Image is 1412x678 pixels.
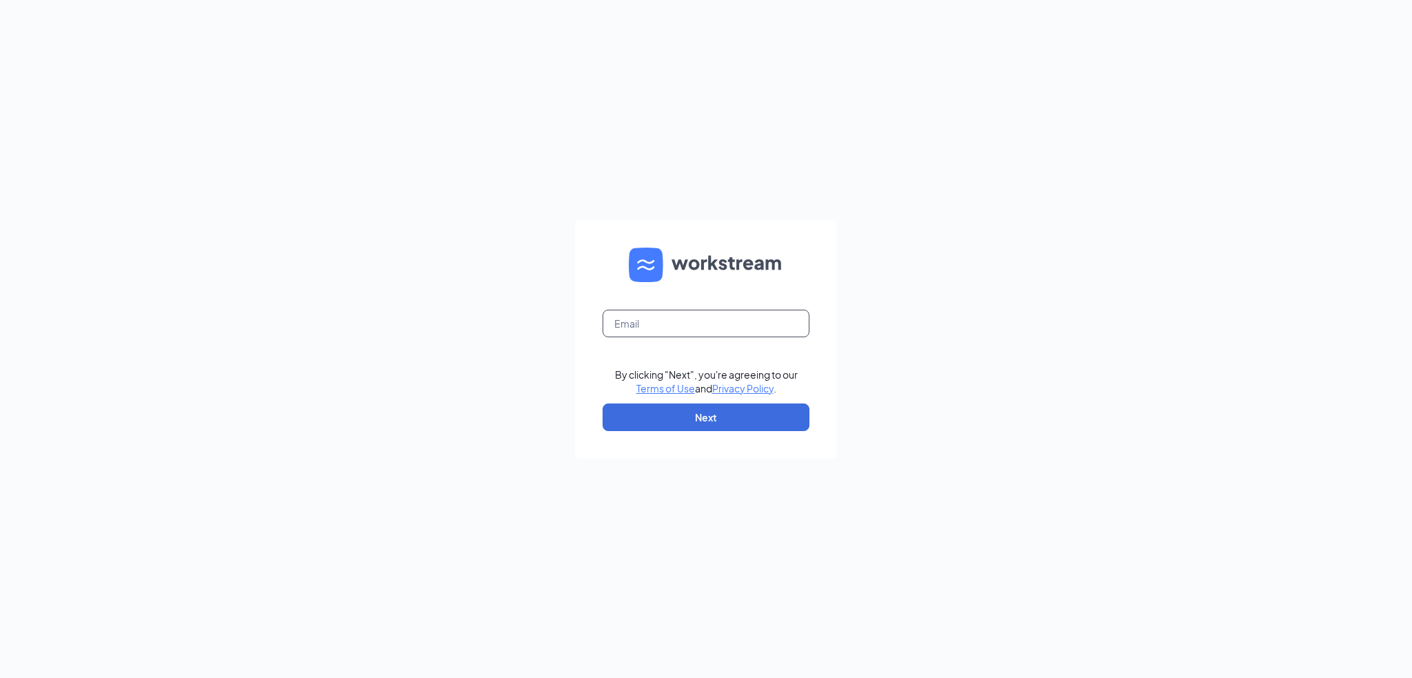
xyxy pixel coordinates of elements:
a: Privacy Policy [712,382,774,395]
button: Next [603,403,809,431]
img: WS logo and Workstream text [629,248,783,282]
div: By clicking "Next", you're agreeing to our and . [615,368,798,395]
input: Email [603,310,809,337]
a: Terms of Use [636,382,695,395]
